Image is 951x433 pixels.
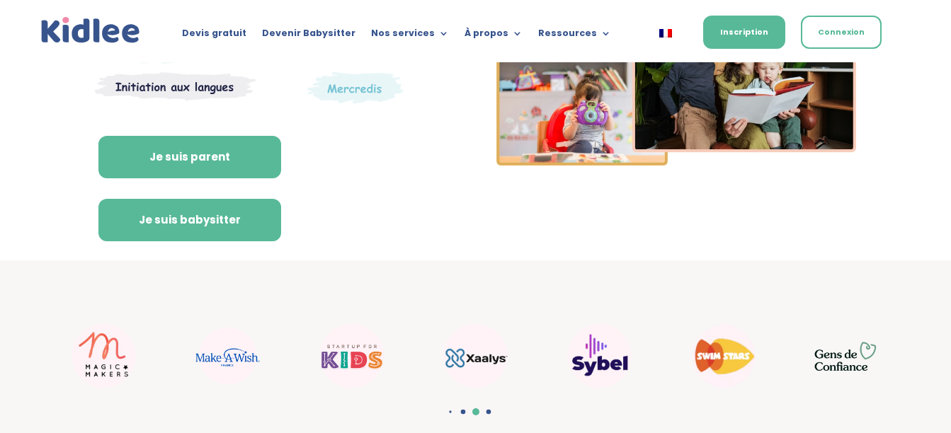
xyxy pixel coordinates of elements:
[371,28,449,44] a: Nos services
[567,324,631,388] img: Sybel
[98,199,281,241] a: Je suis babysitter
[659,29,672,37] img: Français
[98,136,281,178] a: Je suis parent
[38,14,143,47] img: logo_kidlee_bleu
[182,28,246,44] a: Devis gratuit
[486,410,491,415] span: Go to slide 4
[449,410,451,412] span: Go to slide 1
[38,14,143,47] a: Kidlee Logo
[666,317,780,395] div: 17 / 22
[262,28,355,44] a: Devenir Babysitter
[472,408,479,415] span: Go to slide 3
[47,317,161,395] div: 12 / 22
[196,328,260,384] img: Make a wish
[815,341,879,371] img: GDC
[691,324,755,388] img: Swim stars
[465,28,523,44] a: À propos
[460,410,465,415] span: Go to slide 2
[542,317,656,395] div: 16 / 22
[790,324,904,388] div: 18 / 22
[496,153,856,170] picture: Imgs-2
[307,71,403,104] img: Thematique
[171,321,285,391] div: 13 / 22
[801,16,882,49] a: Connexion
[443,324,507,388] img: Xaalys
[72,324,136,388] img: Magic makers
[419,317,533,395] div: 15 / 22
[320,324,384,388] img: startup for kids
[95,71,256,101] img: Atelier thematique
[703,16,785,49] a: Inscription
[538,28,611,44] a: Ressources
[295,317,409,395] div: 14 / 22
